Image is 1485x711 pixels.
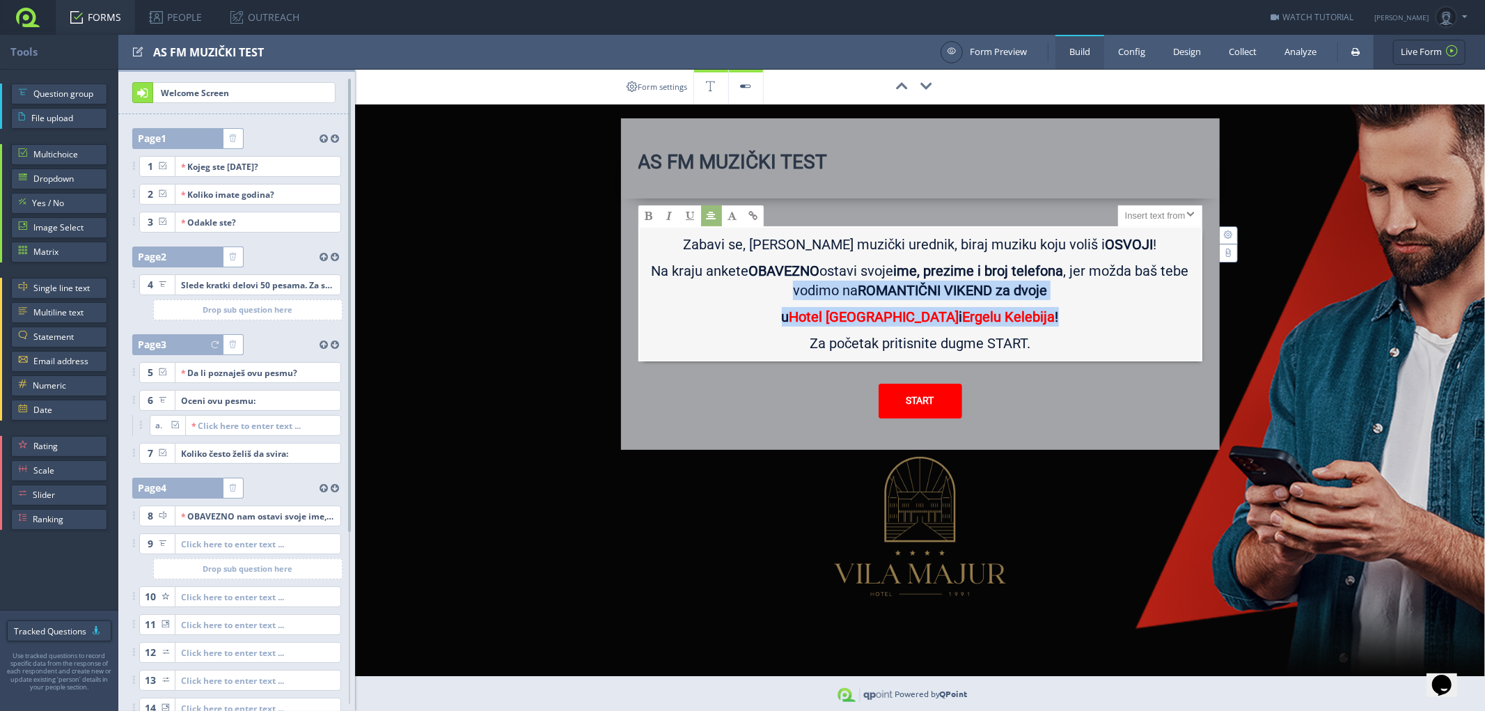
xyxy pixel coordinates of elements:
a: Form settings [621,70,694,104]
b: broj telefona [985,263,1064,279]
span: a. [156,415,163,436]
a: Scale [11,460,107,481]
div: Da li poznaješ ovu pesmu? [181,363,335,382]
a: WATCH TUTORIAL [1271,11,1353,23]
span: 6 [148,390,153,411]
span: Image Select [33,217,100,238]
span: Email address [33,351,100,372]
span: Multichoice [33,144,100,165]
span: 7 [148,443,153,464]
span: 3 [161,338,166,351]
span: 8 [148,506,153,526]
img: QPoint [838,688,893,702]
b: OSVOJI [1106,236,1154,253]
a: Build [1055,35,1104,69]
span: 12 [145,642,156,663]
a: Config [1104,35,1159,69]
a: Delete page [223,129,243,148]
a: Slider [11,485,107,506]
span: Ranking [33,509,100,530]
span: Question group [33,84,100,104]
a: Dropdown [11,169,107,189]
b: OBAVEZNO [749,263,820,279]
a: Italic ( Ctrl + i ) [659,205,680,226]
span: 9 [148,533,153,554]
span: Page [138,247,166,267]
a: Image Select [11,217,107,238]
span: 4 [148,274,153,295]
a: Delete page [223,478,243,498]
b: ime, prezime i [894,263,982,279]
span: Yes / No [32,193,100,214]
span: Page [138,334,166,355]
a: Multiline text [11,302,107,323]
img: 9a406ad1.png [834,457,1006,596]
a: Rating [11,436,107,457]
a: Link [743,205,764,226]
span: Slider [33,485,100,506]
a: Live Form [1393,40,1466,65]
span: 2 [148,184,153,205]
span: 10 [145,586,156,607]
a: Hotel [GEOGRAPHIC_DATA] [789,308,959,325]
a: Multichoice [11,144,107,165]
a: Ranking [11,509,107,530]
span: Dropdown [33,169,100,189]
span: Matrix [33,242,100,263]
a: Form Preview [941,41,1027,63]
a: Bold ( Ctrl + b ) [638,205,659,226]
span: Statement [33,327,100,347]
span: 2 [161,250,166,263]
div: Odakle ste? [181,212,335,232]
a: Question group [11,84,107,104]
a: Delete page [223,247,243,267]
div: AS FM MUZIČKI TEST [153,35,934,69]
span: Single line text [33,278,100,299]
a: Underline ( Ctrl + u ) [680,205,701,226]
span: File upload [31,108,100,129]
a: Delete page [223,335,243,354]
iframe: chat widget [1427,655,1471,697]
span: Rating [33,436,100,457]
span: Welcome Screen [154,83,335,102]
a: Single line text [11,278,107,299]
span: 1 [148,156,153,177]
span: Numeric [33,375,100,396]
p: Zabavi se, [PERSON_NAME] muzički urednik, biraj muziku koju voliš i ! [647,235,1194,261]
div: OBAVEZNO nam ostavi svoje ime, prezime i broj telefona, jer možda baš tebei tvoju EKIPU odvedemo ... [181,506,335,526]
span: Page [138,128,166,149]
p: Za početak pritisnite dugme START. [647,334,1194,360]
a: Font Size [722,205,743,226]
span: 13 [145,670,156,691]
div: Tools [10,35,118,69]
em: Page is repeated for each media attachment [207,336,223,355]
a: Alignment [701,205,722,226]
a: Design [1159,35,1215,69]
a: Ergelu Kelebija [963,308,1055,325]
a: Analyze [1271,35,1330,69]
span: 11 [145,614,156,635]
div: START [879,384,962,419]
p: Na kraju ankete ostavi svoje , jer možda baš tebe vodimo na [647,261,1194,307]
a: Email address [11,351,107,372]
input: Form title [638,150,1202,181]
b: u [782,308,789,325]
a: Matrix [11,242,107,263]
span: Date [33,400,100,421]
div: Koliko imate godina? [181,185,335,204]
div: Kojeg ste [DATE]? [181,157,335,176]
span: Edit [132,43,143,61]
a: Yes / No [11,193,107,214]
span: 1 [161,132,166,145]
a: QPoint [940,688,968,699]
div: Slede kratki delovi 50 pesama. Za svaku pesmu klikni kako ti se dopada i koliko često želiš da je... [181,275,335,295]
div: Oceni ovu pesmu: [181,391,335,410]
a: Statement [11,327,107,347]
span: 5 [148,362,153,383]
b: i ! [789,308,1059,325]
div: Powered by [895,676,968,711]
b: ROMANTIČNI VIKEND za dvoje [858,282,1047,299]
span: Page [138,478,166,499]
a: File upload [11,108,107,129]
div: Koliko često želiš da svira: [181,444,335,463]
